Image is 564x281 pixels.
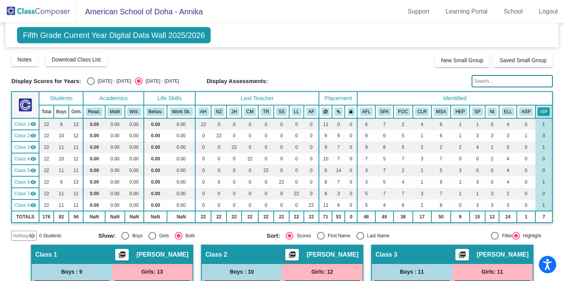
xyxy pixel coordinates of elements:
td: 9 [54,176,69,188]
td: 0.00 [105,176,125,188]
td: 0 [345,141,357,153]
input: Search... [472,75,553,87]
td: 3 [485,130,499,141]
td: 0 [345,130,357,141]
td: 0.00 [83,165,105,176]
td: 4 [499,176,517,188]
td: 0 [274,130,289,141]
td: 0 [517,165,535,176]
td: 2 [394,165,413,176]
button: ASP [519,107,533,116]
td: 3 [499,130,517,141]
td: 7 [375,165,394,176]
td: 3 [413,153,431,165]
td: 0.00 [167,130,195,141]
td: 0.00 [125,165,144,176]
td: 11 [69,141,83,153]
th: Students [39,92,83,105]
button: SPA [378,107,391,116]
td: 2 [413,141,431,153]
span: Display Scores for Years: [11,78,81,85]
td: 0.00 [167,141,195,153]
td: 0 [289,176,303,188]
td: 1 [535,176,552,188]
td: 0.00 [105,153,125,165]
td: 10 [319,153,332,165]
td: 6 [357,118,375,130]
td: 8 [375,141,394,153]
button: Math [107,107,122,116]
td: 0.00 [125,141,144,153]
td: 22 [39,188,54,199]
button: Writ. [127,107,141,116]
td: 0 [258,141,274,153]
td: 0 [195,141,211,153]
th: Focus concerns [394,105,413,118]
button: JH [229,107,239,116]
td: 0.00 [167,176,195,188]
td: 0.00 [83,176,105,188]
td: 7 [332,153,345,165]
button: New Small Group [435,53,490,67]
button: SP [472,107,483,116]
td: 0 [258,118,274,130]
td: 22 [258,165,274,176]
mat-icon: picture_as_pdf [118,251,127,262]
td: 0 [211,165,227,176]
td: 0 [274,141,289,153]
th: Modern Standard Arabic [431,105,451,118]
button: MSA [434,107,448,116]
th: Troy Redd [258,105,274,118]
td: 0.00 [105,188,125,199]
td: 9 [54,118,69,130]
td: 2 [485,153,499,165]
td: 3 [357,176,375,188]
td: 1 [517,130,535,141]
mat-radio-group: Select an option [87,77,179,85]
td: 0 [304,118,319,130]
td: 11 [69,188,83,199]
mat-icon: visibility [30,156,36,162]
td: 0 [227,118,242,130]
td: 4 [499,153,517,165]
td: 0 [274,188,289,199]
td: 0 [289,118,303,130]
td: 5 [357,188,375,199]
td: 2 [431,141,451,153]
td: 0 [274,165,289,176]
td: 0.00 [83,118,105,130]
td: 22 [39,153,54,165]
button: Work Sk. [170,107,193,116]
td: 11 [54,141,69,153]
td: 2 [394,118,413,130]
td: 0.00 [83,188,105,199]
td: 0 [289,165,303,176]
td: 0 [517,153,535,165]
td: 0 [517,118,535,130]
td: 3 [332,188,345,199]
td: 22 [211,130,227,141]
td: 0 [304,141,319,153]
td: 14 [332,165,345,176]
td: 1 [485,141,499,153]
td: 0 [211,118,227,130]
td: 0 [258,130,274,141]
td: 5 [375,176,394,188]
td: 0 [211,176,227,188]
div: [DATE] - [DATE] [95,78,131,85]
td: 12 [69,130,83,141]
th: James Hammonds [227,105,242,118]
button: Print Students Details [115,249,129,261]
td: 0 [211,188,227,199]
td: 0.00 [105,141,125,153]
td: 0.00 [125,118,144,130]
span: Display Assessments: [206,78,268,85]
th: LilliAnn Lucas [289,105,303,118]
td: 6 [375,130,394,141]
td: 0 [242,141,258,153]
td: 9 [357,141,375,153]
a: Logout [533,5,564,18]
td: 0 [242,165,258,176]
button: CLR [415,107,429,116]
th: Chad Martin [242,105,258,118]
